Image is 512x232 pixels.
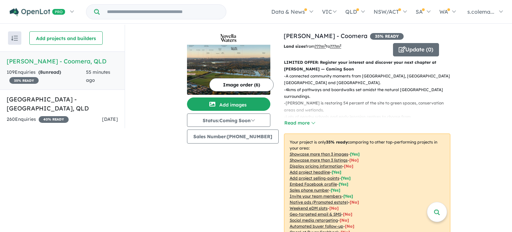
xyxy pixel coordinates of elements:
p: - 4kms of pathways and boardwalks set amidst the natural [GEOGRAPHIC_DATA] surroundings. [284,86,456,100]
span: [ Yes ] [350,152,360,157]
a: Novella Waters - Coomera LogoNovella Waters - Coomera [187,31,270,95]
button: Sales Number:[PHONE_NUMBER] [187,130,279,144]
span: [No] [340,218,349,223]
u: Add project selling-points [290,176,339,181]
img: Openlot PRO Logo White [10,8,65,16]
span: 35 % READY [9,77,39,84]
strong: ( unread) [38,69,61,75]
span: [ No ] [349,158,359,163]
u: ??? m [315,44,326,49]
button: Read more [284,119,315,127]
u: Add project headline [290,170,330,175]
u: Display pricing information [290,164,342,169]
img: sort.svg [11,36,18,41]
span: [No] [329,206,339,211]
img: Novella Waters - Coomera [187,45,270,95]
span: 35 % READY [370,33,404,40]
sup: 2 [324,43,326,47]
a: [PERSON_NAME] - Coomera [284,32,367,40]
input: Try estate name, suburb, builder or developer [101,5,225,19]
h5: [GEOGRAPHIC_DATA] - [GEOGRAPHIC_DATA] , QLD [7,95,118,113]
p: - A connected community moments from [GEOGRAPHIC_DATA], [GEOGRAPHIC_DATA], [GEOGRAPHIC_DATA] and ... [284,73,456,86]
u: Automated buyer follow-up [290,224,343,229]
span: [No] [350,200,359,205]
span: [ Yes ] [332,170,341,175]
p: - [PERSON_NAME] is restoring 54 percent of the site to green spaces, conservation areas and wetla... [284,100,456,113]
u: ???m [330,44,341,49]
span: [DATE] [102,116,118,122]
span: [ Yes ] [343,194,353,199]
button: Status:Coming Soon [187,113,270,127]
span: 8 [40,69,43,75]
p: - Lots of nearby schools and early learning centres to choose from. [284,113,456,120]
span: [ Yes ] [331,188,340,193]
u: Geo-targeted email & SMS [290,212,341,217]
u: Weekend eDM slots [290,206,328,211]
u: Invite your team members [290,194,342,199]
span: to [326,44,341,49]
p: from [284,43,388,50]
u: Sales phone number [290,188,329,193]
button: Add images [187,97,270,111]
span: [No] [343,212,352,217]
h5: [PERSON_NAME] - Coomera , QLD [7,57,118,66]
u: Showcase more than 3 listings [290,158,348,163]
span: s.colema... [467,8,494,15]
span: [ Yes ] [341,176,351,181]
span: 40 % READY [39,116,69,123]
p: LIMITED OFFER: Register your interest and discover your next chapter at [PERSON_NAME] — Coming Soon [284,59,450,73]
button: Image order (6) [209,78,274,91]
span: [ No ] [344,164,353,169]
u: Embed Facebook profile [290,182,337,187]
div: 260 Enquir ies [7,115,69,124]
span: 55 minutes ago [86,69,110,83]
sup: 2 [340,43,341,47]
u: Social media retargeting [290,218,338,223]
u: Showcase more than 3 images [290,152,348,157]
button: Add projects and builders [29,31,103,45]
u: Native ads (Promoted estate) [290,200,348,205]
b: 35 % ready [326,140,348,145]
span: [No] [345,224,354,229]
b: Land sizes [284,44,305,49]
div: 109 Enquir ies [7,68,86,84]
span: [ Yes ] [339,182,348,187]
button: Update (0) [393,43,439,56]
img: Novella Waters - Coomera Logo [190,34,268,42]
